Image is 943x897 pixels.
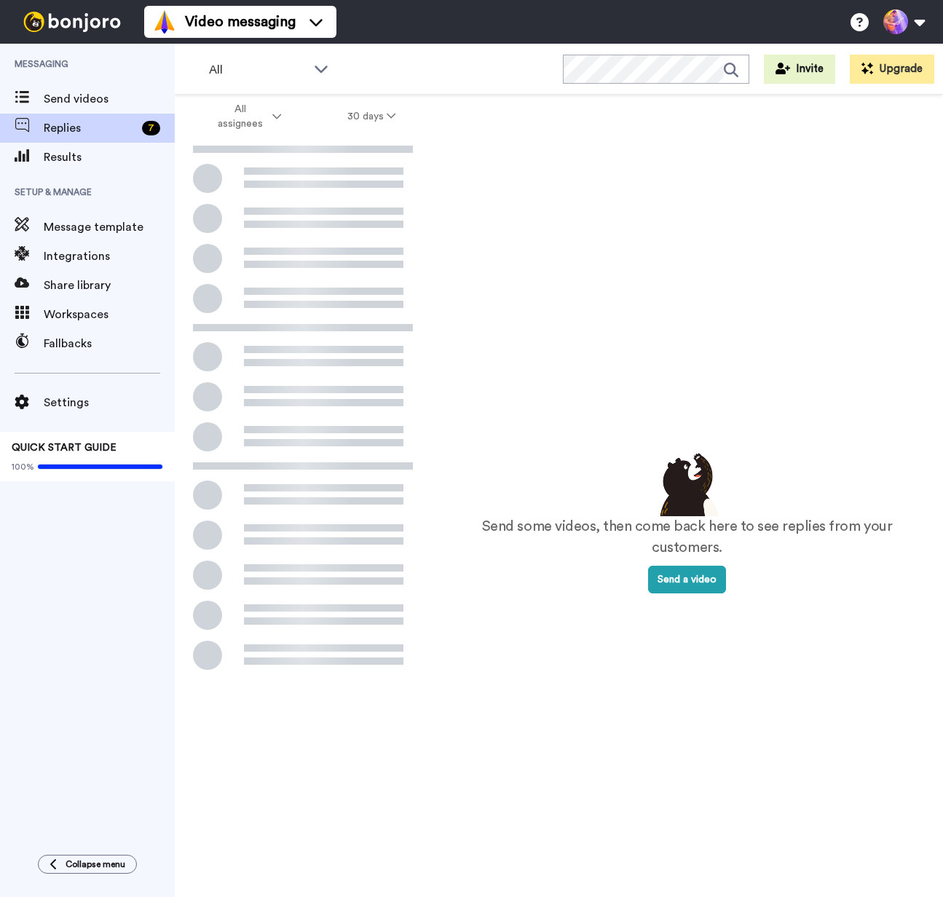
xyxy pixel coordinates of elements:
[153,10,176,33] img: vm-color.svg
[44,277,175,294] span: Share library
[44,248,175,265] span: Integrations
[142,121,160,135] div: 7
[44,394,175,411] span: Settings
[12,461,34,473] span: 100%
[12,443,117,453] span: QUICK START GUIDE
[764,55,835,84] button: Invite
[178,96,315,137] button: All assignees
[44,90,175,108] span: Send videos
[648,566,726,593] button: Send a video
[209,61,307,79] span: All
[44,218,175,236] span: Message template
[185,12,296,32] span: Video messaging
[460,516,914,558] p: Send some videos, then come back here to see replies from your customers.
[651,449,724,516] img: results-emptystates.png
[44,149,175,166] span: Results
[315,103,429,130] button: 30 days
[44,306,175,323] span: Workspaces
[210,102,269,131] span: All assignees
[17,12,127,32] img: bj-logo-header-white.svg
[44,335,175,352] span: Fallbacks
[648,574,726,585] a: Send a video
[66,858,125,870] span: Collapse menu
[850,55,934,84] button: Upgrade
[38,855,137,874] button: Collapse menu
[44,119,136,137] span: Replies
